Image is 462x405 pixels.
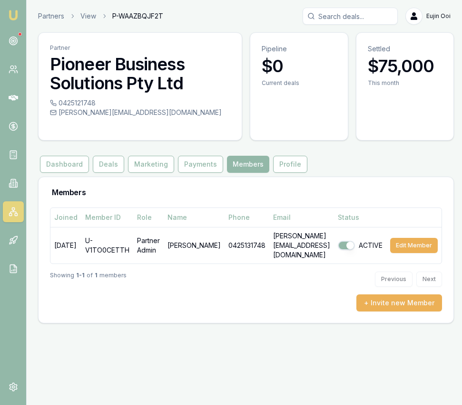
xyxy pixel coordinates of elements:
[50,55,230,93] h3: Pioneer Business Solutions Pty Ltd
[227,156,269,173] button: Members
[85,213,129,222] div: Member ID
[112,11,163,21] span: P-WAAZBQJF2T
[273,156,307,173] button: Profile
[40,156,89,173] button: Dashboard
[133,227,164,264] td: Partner Admin
[50,272,127,287] div: Showing of members
[262,44,336,54] p: Pipeline
[228,213,265,222] div: Phone
[262,57,336,75] h3: $0
[38,11,163,21] nav: breadcrumb
[338,213,383,222] div: Status
[80,11,96,21] a: View
[262,79,336,87] div: Current deals
[50,108,230,117] div: [PERSON_NAME][EMAIL_ADDRESS][DOMAIN_NAME]
[368,57,442,75] h3: $75,000
[338,241,383,250] div: ACTIVE
[368,79,442,87] div: This month
[137,213,160,222] div: Role
[50,98,230,108] div: 0425121748
[167,213,221,222] div: Name
[225,227,269,264] td: 0425131748
[50,44,230,52] p: Partner
[52,188,86,196] h3: Members
[303,8,398,25] input: Search deals
[54,213,78,222] div: Joined
[164,227,225,264] td: [PERSON_NAME]
[50,227,81,264] td: [DATE]
[8,9,19,21] img: emu-icon-u.png
[93,156,124,173] button: Deals
[273,213,330,222] div: Email
[38,11,64,21] a: Partners
[368,44,442,54] p: Settled
[269,227,334,264] td: [PERSON_NAME][EMAIL_ADDRESS][DOMAIN_NAME]
[178,156,223,173] button: Payments
[95,272,98,287] strong: 1
[390,238,438,253] button: Edit Member
[81,227,133,264] td: U-V1TO0CETTH
[426,12,451,20] span: Eujin Ooi
[128,156,174,173] button: Marketing
[76,272,85,287] strong: 1 - 1
[356,294,442,311] button: + Invite new Member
